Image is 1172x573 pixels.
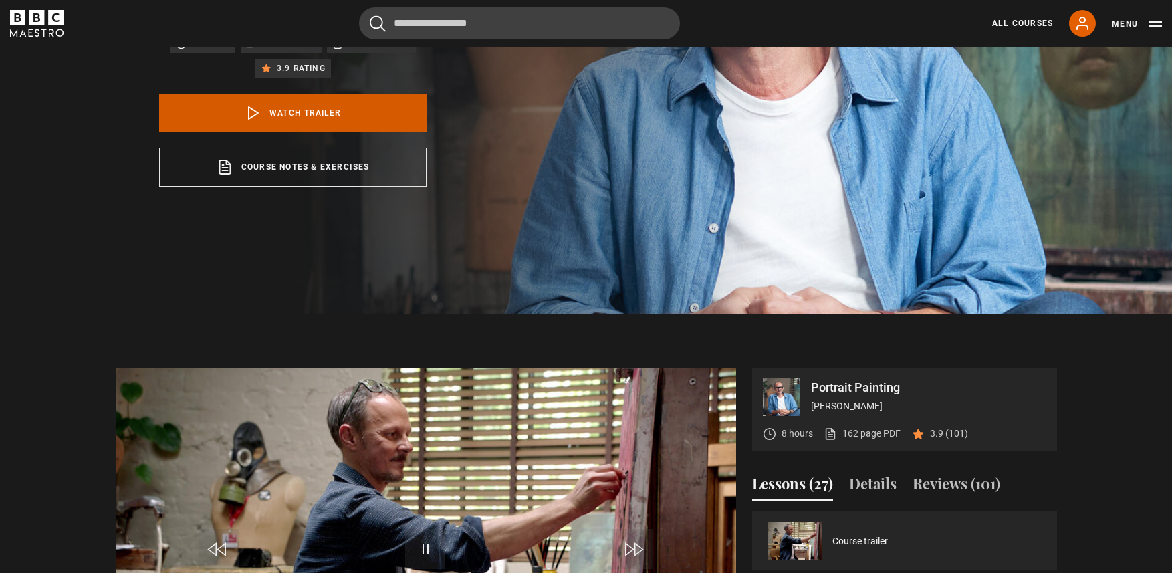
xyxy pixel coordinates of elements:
button: Lessons (27) [752,473,833,501]
p: 3.9 (101) [930,427,968,441]
button: Toggle navigation [1112,17,1162,31]
a: Watch Trailer [159,94,427,132]
p: 3.9 rating [277,62,326,75]
button: Reviews (101) [913,473,1000,501]
p: 8 hours [782,427,813,441]
a: 162 page PDF [824,427,901,441]
p: Portrait Painting [811,382,1046,394]
svg: BBC Maestro [10,10,64,37]
button: Details [849,473,897,501]
input: Search [359,7,680,39]
p: [PERSON_NAME] [811,399,1046,413]
button: Submit the search query [370,15,386,32]
a: Course trailer [832,534,888,548]
a: All Courses [992,17,1053,29]
a: Course notes & exercises [159,148,427,187]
